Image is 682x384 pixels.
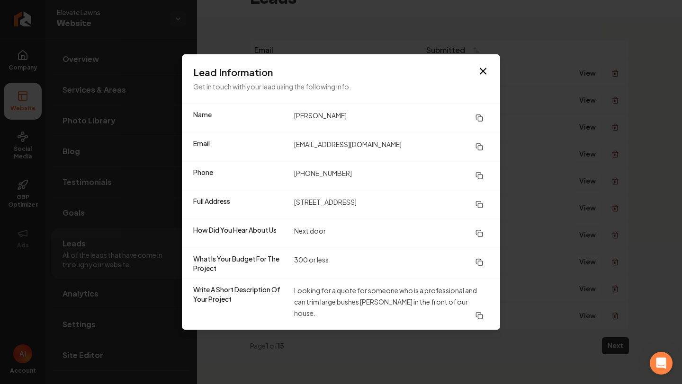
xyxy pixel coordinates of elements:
dt: How Did You Hear About Us [193,225,287,242]
dt: Name [193,110,287,127]
dd: [PERSON_NAME] [294,110,489,127]
dt: What Is Your Budget For The Project [193,254,287,273]
dt: Full Address [193,196,287,213]
dd: [PHONE_NUMBER] [294,167,489,184]
dt: Email [193,139,287,156]
p: Get in touch with your lead using the following info. [193,81,489,92]
dt: Write A Short Description Of Your Project [193,285,287,324]
dd: [STREET_ADDRESS] [294,196,489,213]
dd: Next door [294,225,489,242]
dt: Phone [193,167,287,184]
dd: Looking for a quote for someone who is a professional and can trim large bushes [PERSON_NAME] in ... [294,285,489,324]
dd: 300 or less [294,254,489,273]
h3: Lead Information [193,66,489,79]
dd: [EMAIL_ADDRESS][DOMAIN_NAME] [294,139,489,156]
